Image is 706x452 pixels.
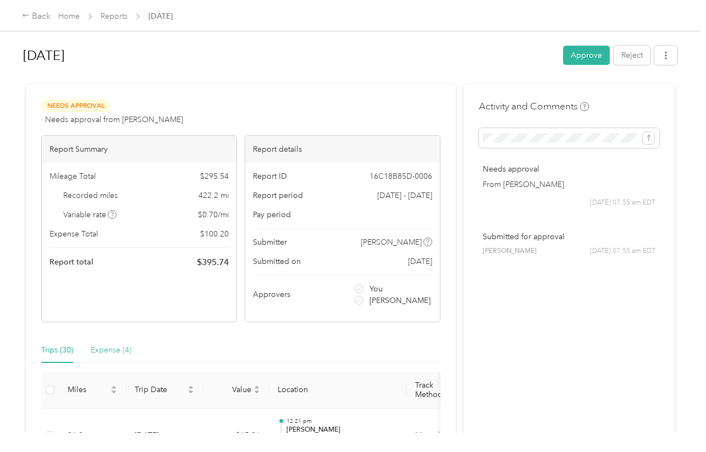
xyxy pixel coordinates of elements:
span: caret-down [187,389,194,395]
span: caret-up [111,384,117,390]
span: Needs approval from [PERSON_NAME] [45,114,183,125]
div: Report details [245,136,440,163]
span: [DATE] [408,256,432,267]
span: caret-up [253,384,260,390]
span: Pay period [253,209,291,221]
p: From [PERSON_NAME] [483,179,655,190]
span: Submitter [253,236,287,248]
div: Expense (4) [91,344,131,356]
span: Recorded miles [63,190,118,201]
span: Miles [68,385,108,394]
span: Track Method [415,381,460,399]
span: [PERSON_NAME] [483,246,537,256]
span: caret-up [187,384,194,390]
span: caret-down [111,389,117,395]
div: Report Summary [42,136,236,163]
th: Trip Date [126,372,203,409]
span: Report total [49,256,93,268]
span: 422.2 mi [198,190,229,201]
span: Report period [253,190,303,201]
span: Mileage Total [49,170,96,182]
th: Miles [59,372,126,409]
th: Value [203,372,269,409]
span: $ 395.74 [197,256,229,269]
span: [PERSON_NAME] [369,295,431,306]
span: $ 0.70 / mi [198,209,229,221]
span: Trip Date [135,385,185,394]
h4: Activity and Comments [479,100,589,113]
p: Submitted for approval [483,231,655,242]
div: Back [22,10,51,23]
span: [DATE] [148,10,173,22]
button: Reject [614,46,650,65]
span: [DATE] - [DATE] [377,190,432,201]
span: [DATE] 07:55 am EDT [590,198,655,208]
span: Report ID [253,170,287,182]
span: Variable rate [63,209,117,221]
p: [PERSON_NAME] [286,425,398,435]
span: 16C18B85D-0006 [369,170,432,182]
button: Approve [563,46,610,65]
div: Trips (30) [41,344,73,356]
h1: Aug 2025 [23,42,555,69]
iframe: Everlance-gr Chat Button Frame [644,390,706,452]
span: Needs Approval [41,100,111,112]
a: Reports [101,12,128,21]
span: caret-down [253,389,260,395]
span: [DATE] 07:55 am EDT [590,246,655,256]
a: Home [58,12,80,21]
p: Needs approval [483,163,655,175]
span: Expense Total [49,228,98,240]
span: [PERSON_NAME] [361,236,422,248]
span: Value [212,385,251,394]
span: $ 295.54 [200,170,229,182]
th: Location [269,372,406,409]
p: 12:21 pm [286,417,398,425]
span: You [369,283,383,295]
span: Submitted on [253,256,301,267]
span: Approvers [253,289,290,300]
span: $ 100.20 [200,228,229,240]
th: Track Method [406,372,478,409]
